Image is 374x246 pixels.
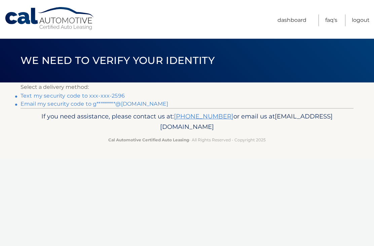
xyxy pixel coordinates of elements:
a: [PHONE_NUMBER] [174,112,233,120]
span: We need to verify your identity [21,54,215,67]
a: Dashboard [277,14,306,26]
a: FAQ's [325,14,337,26]
p: - All Rights Reserved - Copyright 2025 [25,136,349,143]
p: If you need assistance, please contact us at: or email us at [25,111,349,133]
a: Logout [352,14,370,26]
a: Cal Automotive [4,7,95,31]
p: Select a delivery method: [21,82,353,92]
a: Email my security code to g*********@[DOMAIN_NAME] [21,101,168,107]
a: Text my security code to xxx-xxx-2596 [21,93,125,99]
strong: Cal Automotive Certified Auto Leasing [108,137,189,142]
